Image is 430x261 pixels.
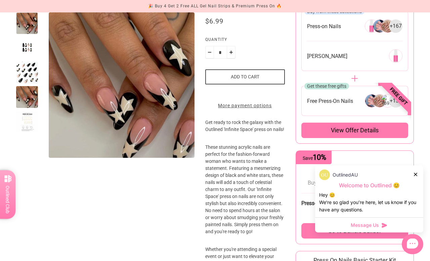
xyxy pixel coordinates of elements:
[148,3,282,10] div: 🎉 Buy 4 Get 2 Free ALL Gel Nail Strips & Premium Press On 🔥
[307,23,341,30] span: Press-on Nails
[319,182,419,189] p: Welcome to Outlined 😊
[205,102,285,109] a: More payment options
[369,66,429,126] span: Free gift
[301,200,335,206] span: Press-on Nails
[319,191,419,213] div: Hey 😊 We‘re so glad you’re here, let us know if you have any questions.
[307,53,347,60] span: [PERSON_NAME]
[313,153,326,161] span: 10%
[205,69,285,84] button: Add to cart
[205,17,223,25] span: $6.99
[331,126,379,134] span: View offer details
[365,19,378,33] img: 266304946256-0
[227,46,235,59] button: Plus
[49,12,195,158] img: Infinite Space - Press On Nails
[381,19,394,33] img: 266304946256-2
[205,119,285,144] p: Get ready to rock the galaxy with the Outlined 'Infinite Space' press on nails!
[319,170,330,180] img: data:image/png;base64,iVBORw0KGgoAAAANSUhEUgAAACQAAAAkCAYAAADhAJiYAAAAAXNSR0IArs4c6QAAAERlWElmTU0...
[390,22,402,30] span: + 167
[205,36,285,46] label: Quantity
[308,180,401,186] span: Buy any 6 Press On Nails and save 10%
[307,83,346,89] span: Get these free gifts
[351,222,379,229] span: Message Us
[333,171,358,179] p: OutlinedAU
[205,144,285,246] p: These stunning acrylic nails are perfect for the fashion-forward woman who wants to make a statem...
[49,12,195,158] modal-trigger: Enlarge product image
[373,19,386,33] img: 266304946256-1
[307,97,353,105] span: Free Press-On Nails
[205,46,214,59] button: Minus
[303,155,326,161] span: Save
[389,49,402,63] img: 269291651152-0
